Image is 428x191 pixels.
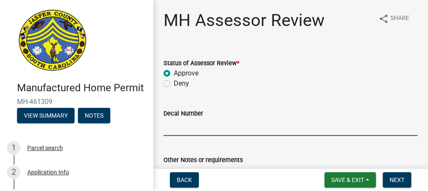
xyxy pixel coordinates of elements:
button: shareShare [372,10,416,27]
button: Save & Exit [325,172,376,188]
button: Back [170,172,199,188]
i: share [379,14,389,24]
span: MH-461309 [17,98,136,106]
button: Notes [78,108,110,123]
div: 2 [7,165,20,179]
div: Application Info [27,169,69,175]
h1: MH Assessor Review [164,10,325,31]
label: Deny [174,78,189,89]
label: Other Notes or requirements [164,157,243,163]
button: View Summary [17,108,75,123]
wm-modal-confirm: Notes [78,113,110,119]
button: Next [383,172,411,188]
label: Status of Assessor Review [164,61,239,67]
img: Jasper County, South Carolina [17,9,88,73]
span: Next [390,177,405,183]
label: Approve [174,68,198,78]
wm-modal-confirm: Summary [17,113,75,119]
span: Save & Exit [331,177,364,183]
div: Parcel search [27,145,63,151]
div: 1 [7,141,20,155]
label: Decal Number [164,111,203,117]
h4: Manufactured Home Permit [17,82,146,94]
span: Back [177,177,192,183]
span: Share [391,14,409,24]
